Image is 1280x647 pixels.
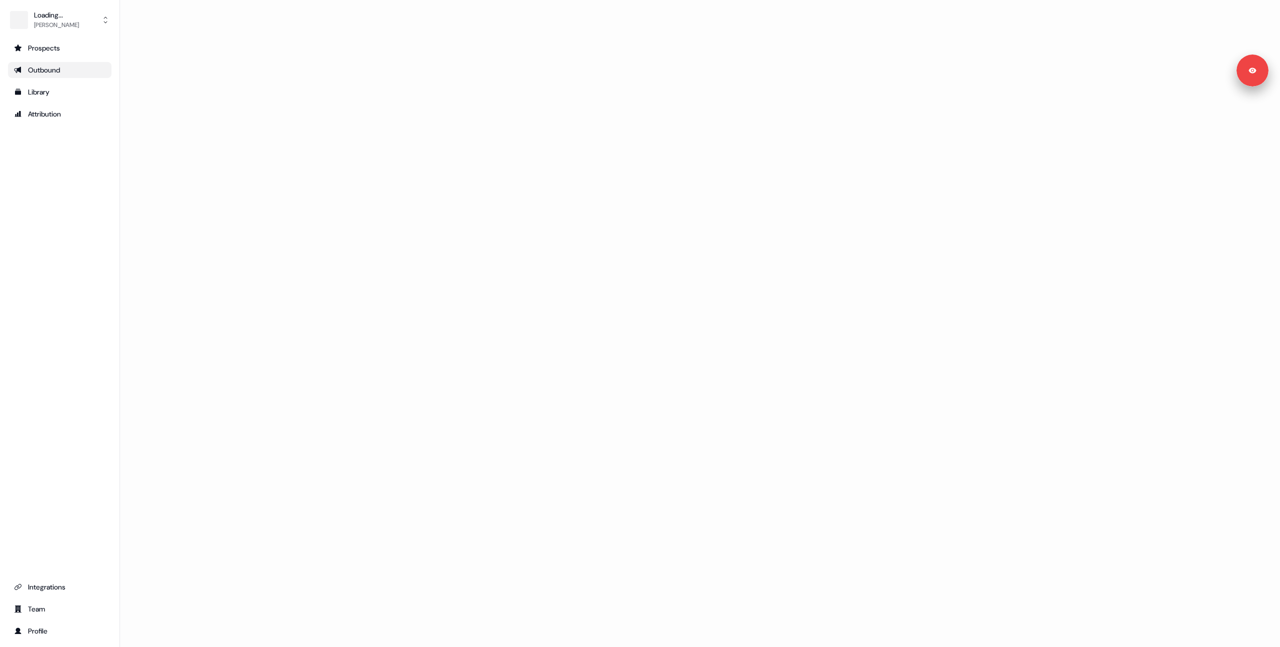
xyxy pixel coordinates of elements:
[14,65,105,75] div: Outbound
[14,87,105,97] div: Library
[14,109,105,119] div: Attribution
[14,626,105,636] div: Profile
[8,623,111,639] a: Go to profile
[8,62,111,78] a: Go to outbound experience
[8,601,111,617] a: Go to team
[14,43,105,53] div: Prospects
[8,106,111,122] a: Go to attribution
[34,20,79,30] div: [PERSON_NAME]
[8,8,111,32] button: Loading...[PERSON_NAME]
[34,10,79,20] div: Loading...
[8,40,111,56] a: Go to prospects
[14,604,105,614] div: Team
[8,84,111,100] a: Go to templates
[8,579,111,595] a: Go to integrations
[14,582,105,592] div: Integrations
